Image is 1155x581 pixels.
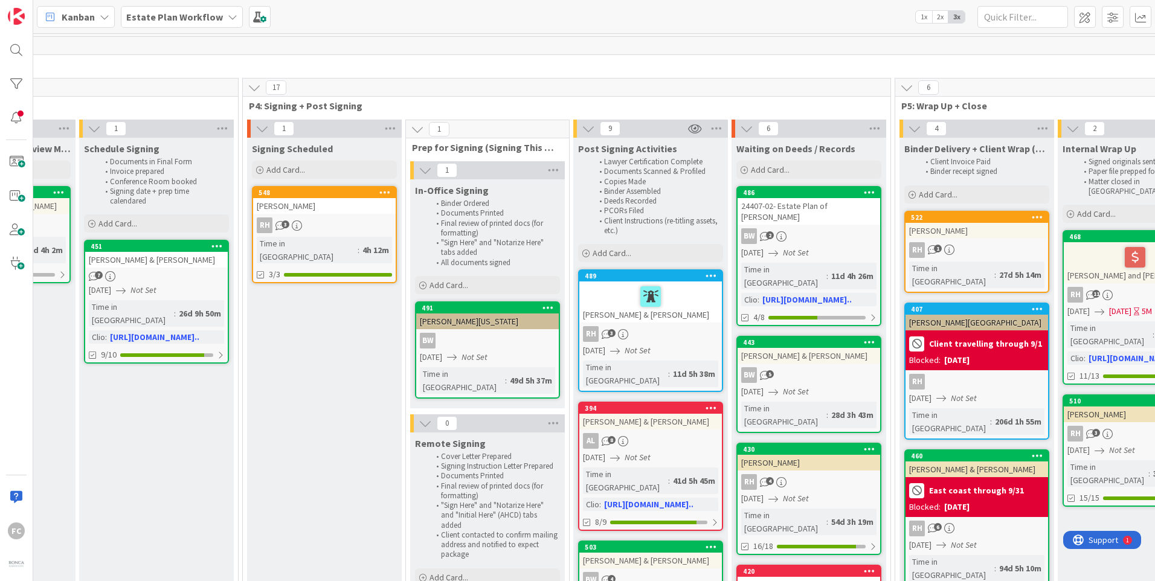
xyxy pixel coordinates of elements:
div: [PERSON_NAME] & [PERSON_NAME] [85,252,228,268]
div: RH [909,374,925,390]
li: Documents Printed [430,208,558,218]
div: [PERSON_NAME] & [PERSON_NAME] [738,348,880,364]
div: 407 [906,304,1048,315]
span: 2 [1084,121,1105,136]
img: avatar [8,556,25,573]
div: 48624407-02- Estate Plan of [PERSON_NAME] [738,187,880,225]
span: 16/18 [753,540,773,553]
li: Client Invoice Paid [919,157,1047,167]
span: 15/15 [1079,492,1099,504]
b: Estate Plan Workflow [126,11,223,23]
div: [PERSON_NAME] [738,455,880,470]
div: Time in [GEOGRAPHIC_DATA] [1067,321,1153,348]
div: 54d 3h 19m [828,515,877,528]
span: 17 [266,80,286,95]
div: [DATE] [944,354,970,367]
i: Not Set [625,345,651,356]
span: Binder Delivery + Client Wrap ($$ Line) [904,143,1049,155]
a: 489[PERSON_NAME] & [PERSON_NAME]RH[DATE]Not SetTime in [GEOGRAPHIC_DATA]:11d 5h 38m [578,269,723,392]
div: RH [583,326,599,342]
span: 0 [437,416,457,431]
span: [DATE] [1067,305,1090,318]
div: 24407-02- Estate Plan of [PERSON_NAME] [738,198,880,225]
span: 3x [948,11,965,23]
a: 451[PERSON_NAME] & [PERSON_NAME][DATE]Not SetTime in [GEOGRAPHIC_DATA]:26d 9h 50mClio:[URL][DOMAI... [84,240,229,364]
div: 522 [906,212,1048,223]
a: 430[PERSON_NAME]RH[DATE]Not SetTime in [GEOGRAPHIC_DATA]:54d 3h 19m16/18 [736,443,881,555]
div: Time in [GEOGRAPHIC_DATA] [583,467,668,494]
li: Final review of printed docs (for formatting) [430,481,558,501]
div: 548 [259,188,396,197]
div: [PERSON_NAME] & [PERSON_NAME] [579,553,722,568]
div: RH [906,374,1048,390]
div: AL [579,433,722,449]
span: [DATE] [741,246,764,259]
div: 41d 5h 45m [670,474,718,487]
div: 443[PERSON_NAME] & [PERSON_NAME] [738,337,880,364]
div: 11d 5h 38m [670,367,718,380]
div: 486 [738,187,880,198]
span: Post Signing Activities [578,143,677,155]
span: Remote Signing [415,437,486,449]
span: [DATE] [583,451,605,464]
span: Support [25,2,55,16]
a: 522[PERSON_NAME]RHTime in [GEOGRAPHIC_DATA]:27d 5h 14m [904,211,1049,293]
li: Signing date + prep time calendared [98,187,227,207]
div: 430 [738,444,880,455]
li: Final review of printed docs (for formatting) [430,219,558,239]
span: Add Card... [593,248,631,258]
div: RH [909,521,925,536]
span: 11/13 [1079,370,1099,382]
span: [DATE] [1067,444,1090,457]
li: All documents signed [430,258,558,268]
div: 460[PERSON_NAME] & [PERSON_NAME] [906,451,1048,477]
span: : [826,269,828,283]
div: 548[PERSON_NAME] [253,187,396,214]
span: [DATE] [1109,305,1131,318]
div: 522 [911,213,1048,222]
span: Waiting on Deeds / Records [736,143,855,155]
span: 4 [766,477,774,485]
span: : [826,408,828,422]
li: Binder Ordered [430,199,558,208]
span: : [358,243,359,257]
div: Blocked: [909,354,941,367]
div: Time in [GEOGRAPHIC_DATA] [909,262,994,288]
div: Time in [GEOGRAPHIC_DATA] [89,300,174,327]
div: 443 [738,337,880,348]
div: 451 [91,242,228,251]
li: Lawyer Certification Complete [593,157,721,167]
div: 486 [743,188,880,197]
i: Not Set [951,393,977,403]
div: [DATE] [944,501,970,513]
span: 1 [429,122,449,136]
span: : [668,474,670,487]
div: BW [738,367,880,383]
div: 4h 12m [359,243,392,257]
span: In-Office Signing [415,184,489,196]
a: 548[PERSON_NAME]RHTime in [GEOGRAPHIC_DATA]:4h 12m3/3 [252,186,397,283]
div: BW [738,228,880,244]
div: RH [257,217,272,233]
div: [PERSON_NAME][GEOGRAPHIC_DATA] [906,315,1048,330]
span: : [994,268,996,281]
div: Clio [741,293,758,306]
span: 11 [1092,290,1100,298]
span: 4/8 [753,311,765,324]
span: P4: Signing + Post Signing [249,100,875,112]
div: [PERSON_NAME] [906,223,1048,239]
span: : [826,515,828,528]
div: 491 [422,304,559,312]
div: RH [909,242,925,258]
div: 55d 4h 2m [22,243,66,257]
li: Binder Assembled [593,187,721,196]
span: 3 [282,220,289,228]
a: 443[PERSON_NAME] & [PERSON_NAME]BW[DATE]Not SetTime in [GEOGRAPHIC_DATA]:28d 3h 43m [736,336,881,433]
span: Add Card... [430,280,468,290]
li: Binder receipt signed [919,167,1047,176]
a: [URL][DOMAIN_NAME].. [110,332,199,342]
span: 1 [934,245,942,252]
span: Signing Scheduled [252,143,333,155]
i: Not Set [783,386,809,397]
span: 3/3 [269,268,280,281]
